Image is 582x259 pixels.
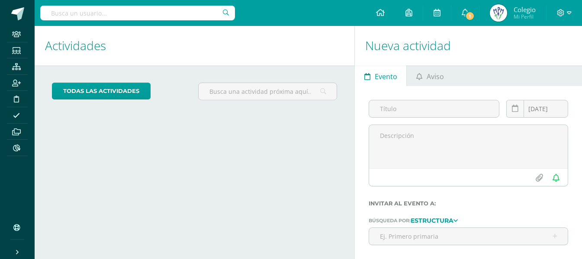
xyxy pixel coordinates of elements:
[369,200,568,207] label: Invitar al evento a:
[365,26,572,65] h1: Nueva actividad
[514,5,536,14] span: Colegio
[375,66,397,87] span: Evento
[369,100,499,117] input: Título
[355,65,406,86] a: Evento
[369,217,411,224] span: Búsqueda por:
[40,6,235,20] input: Busca un usuario...
[465,11,475,21] span: 1
[507,100,568,117] input: Fecha de entrega
[407,65,453,86] a: Aviso
[411,217,458,223] a: Estructura
[514,13,536,20] span: Mi Perfil
[411,217,453,224] strong: Estructura
[45,26,344,65] h1: Actividades
[427,66,444,87] span: Aviso
[52,83,151,99] a: todas las Actividades
[369,228,568,245] input: Ej. Primero primaria
[199,83,337,100] input: Busca una actividad próxima aquí...
[490,4,507,22] img: e484a19925c0a5cccf408cad57c67c38.png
